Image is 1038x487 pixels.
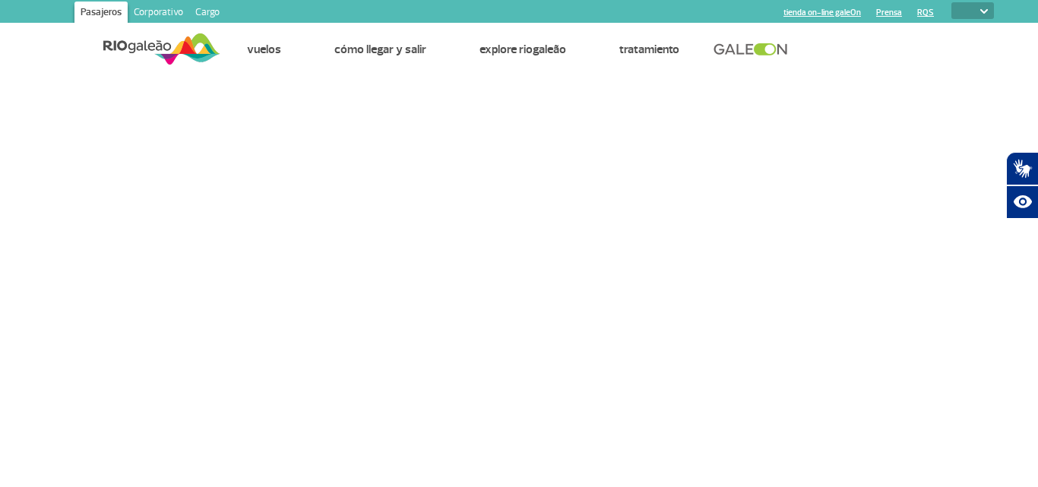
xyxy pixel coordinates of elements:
button: Abrir recursos assistivos. [1006,185,1038,219]
a: Corporativo [128,2,189,26]
div: Plugin de acessibilidade da Hand Talk. [1006,152,1038,219]
a: Cargo [189,2,226,26]
a: tienda on-line galeOn [783,8,861,17]
a: RQS [917,8,934,17]
a: Tratamiento [619,42,679,57]
a: Vuelos [247,42,281,57]
a: Prensa [876,8,902,17]
a: Cómo llegar y salir [334,42,426,57]
a: Pasajeros [74,2,128,26]
a: Explore RIOgaleão [479,42,566,57]
button: Abrir tradutor de língua de sinais. [1006,152,1038,185]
